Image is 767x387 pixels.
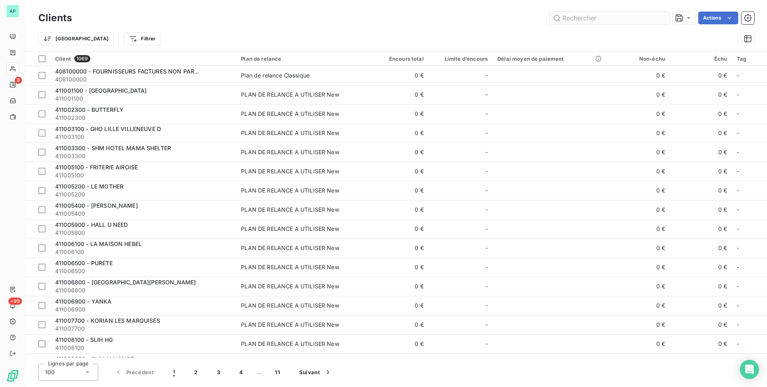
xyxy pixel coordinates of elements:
[737,283,739,290] span: -
[608,296,670,315] td: 0 €
[241,225,339,233] div: PLAN DE RELANCE A UTILISER New
[485,321,488,329] span: -
[241,282,339,290] div: PLAN DE RELANCE A UTILISER New
[485,340,488,348] span: -
[230,364,252,381] button: 4
[241,263,339,271] div: PLAN DE RELANCE A UTILISER New
[6,78,19,91] a: 8
[737,302,739,309] span: -
[670,258,732,277] td: 0 €
[55,68,199,75] span: 408100000 - FOURNISSEURS FACTURES NON PAR...
[367,258,429,277] td: 0 €
[608,123,670,143] td: 0 €
[55,336,113,343] span: 411008100 - SLIH HG
[485,263,488,271] span: -
[608,277,670,296] td: 0 €
[55,191,231,198] span: 411005200
[367,277,429,296] td: 0 €
[497,56,603,62] div: Délai moyen de paiement
[433,56,488,62] div: Limite d’encours
[241,302,339,310] div: PLAN DE RELANCE A UTILISER New
[670,66,732,85] td: 0 €
[241,91,339,99] div: PLAN DE RELANCE A UTILISER New
[485,110,488,118] span: -
[608,143,670,162] td: 0 €
[737,129,739,136] span: -
[55,114,231,122] span: 411002300
[241,244,339,252] div: PLAN DE RELANCE A UTILISER New
[252,366,265,379] span: …
[485,167,488,175] span: -
[6,369,19,382] img: Logo LeanPay
[207,364,230,381] button: 3
[485,148,488,156] span: -
[737,56,762,62] div: Tag
[740,360,759,379] div: Open Intercom Messenger
[608,66,670,85] td: 0 €
[737,149,739,155] span: -
[608,258,670,277] td: 0 €
[55,229,231,237] span: 411005900
[485,225,488,233] span: -
[55,306,231,314] span: 411006900
[55,202,138,209] span: 411005400 - [PERSON_NAME]
[367,334,429,353] td: 0 €
[241,56,362,62] div: Plan de relance
[55,325,231,333] span: 411007700
[737,72,739,79] span: -
[55,152,231,160] span: 411003300
[737,244,739,251] span: -
[55,240,142,247] span: 411006100 - LA MAISON HEBEL
[38,32,114,45] button: [GEOGRAPHIC_DATA]
[241,340,339,348] div: PLAN DE RELANCE A UTILISER New
[670,277,732,296] td: 0 €
[608,200,670,219] td: 0 €
[608,334,670,353] td: 0 €
[367,66,429,85] td: 0 €
[241,71,310,79] div: Plan de relance Classique
[670,353,732,373] td: 0 €
[55,298,112,305] span: 411006900 - YANKA
[367,238,429,258] td: 0 €
[55,56,71,62] span: Client
[55,355,134,362] span: 411008200 - SLIH ALLIANCE
[485,244,488,252] span: -
[55,87,147,94] span: 411001100 - [GEOGRAPHIC_DATA]
[670,123,732,143] td: 0 €
[670,181,732,200] td: 0 €
[241,321,339,329] div: PLAN DE RELANCE A UTILISER New
[613,56,665,62] div: Non-échu
[670,104,732,123] td: 0 €
[55,248,231,256] span: 411006100
[670,219,732,238] td: 0 €
[265,364,290,381] button: 11
[608,104,670,123] td: 0 €
[55,344,231,352] span: 411008100
[241,110,339,118] div: PLAN DE RELANCE A UTILISER New
[367,219,429,238] td: 0 €
[608,85,670,104] td: 0 €
[55,106,123,113] span: 411002300 - BUTTERFLY
[608,315,670,334] td: 0 €
[55,171,231,179] span: 411005100
[241,148,339,156] div: PLAN DE RELANCE A UTILISER New
[173,368,175,376] span: 1
[55,75,231,83] span: 408100000
[737,340,739,347] span: -
[241,129,339,137] div: PLAN DE RELANCE A UTILISER New
[55,183,123,190] span: 411005200 - LE MOTHER
[185,364,207,381] button: 2
[737,168,739,175] span: -
[485,129,488,137] span: -
[737,206,739,213] span: -
[608,353,670,373] td: 0 €
[241,187,339,194] div: PLAN DE RELANCE A UTILISER New
[55,317,160,324] span: 411007700 - KORIAN LES MARQUISES
[55,164,138,171] span: 411005100 - FRITERIE AIROISE
[8,298,22,305] span: +99
[55,286,231,294] span: 411006800
[485,187,488,194] span: -
[485,302,488,310] span: -
[485,91,488,99] span: -
[367,315,429,334] td: 0 €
